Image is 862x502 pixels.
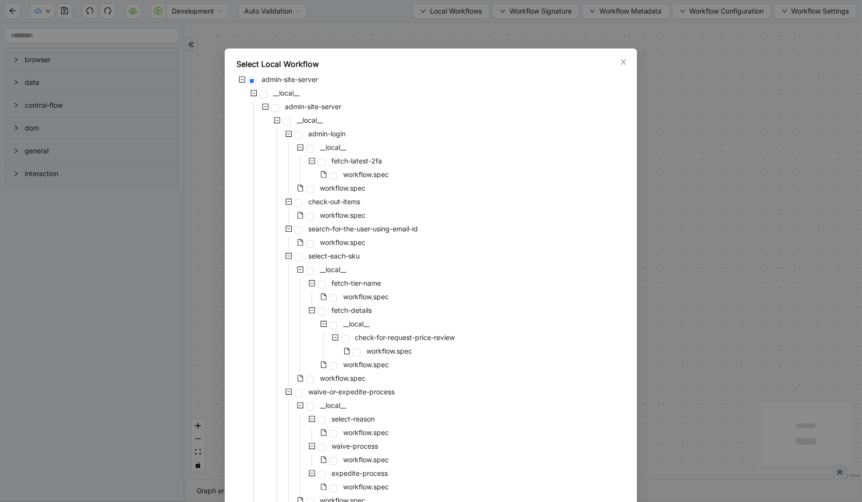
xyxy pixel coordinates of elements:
span: waive-process [332,442,378,450]
span: workflow.spec [341,454,391,466]
span: __local__ [320,265,346,274]
span: minus-square [320,321,327,327]
span: select-each-sku [308,252,360,260]
span: fetch-details [330,305,374,316]
span: file [320,484,327,490]
span: expedite-process [330,468,390,479]
span: check-out-items [308,197,360,206]
span: admin-login [308,130,346,138]
span: admin-site-server [283,101,343,113]
span: file [297,375,304,382]
span: file [297,185,304,192]
span: workflow.spec [318,237,367,248]
span: admin-site-server [262,75,318,83]
span: file [320,456,327,463]
span: minus-square [309,470,315,477]
span: minus-square [309,158,315,164]
span: check-for-request-price-review [355,333,455,341]
span: admin-site-server [260,74,320,85]
span: search-for-the-user-using-email-id [306,223,420,235]
span: select-each-sku [306,250,362,262]
span: select-reason [332,415,375,423]
span: minus-square [297,266,304,273]
span: __local__ [343,320,369,328]
span: fetch-latest-2fa [330,155,384,167]
span: admin-site-server [285,102,341,111]
span: workflow.spec [341,359,391,371]
span: search-for-the-user-using-email-id [308,225,418,233]
span: workflow.spec [320,238,365,246]
span: file [320,429,327,436]
span: minus-square [297,144,304,151]
span: close [620,58,628,66]
span: minus-square [262,103,269,110]
span: minus-square [297,402,304,409]
span: __local__ [297,116,323,124]
span: __local__ [320,143,346,151]
span: workflow.spec [343,455,389,464]
span: workflow.spec [343,170,389,178]
span: file [320,361,327,368]
span: file [344,348,350,355]
span: minus-square [309,416,315,422]
span: workflow.spec [343,360,389,369]
span: workflow.spec [341,427,391,438]
span: minus-square [285,198,292,205]
span: waive-process [330,440,380,452]
div: Select Local Workflow [236,58,626,70]
span: fetch-details [332,306,372,314]
span: minus-square [274,117,281,124]
span: select-reason [330,413,377,425]
span: __local__ [341,318,371,330]
span: minus-square [239,76,246,83]
span: check-for-request-price-review [353,332,457,343]
span: workflow.spec [320,211,365,219]
span: minus-square [332,334,339,341]
span: workflow.spec [320,374,365,382]
span: __local__ [271,87,301,99]
span: workflow.spec [365,345,414,357]
span: __local__ [318,142,348,153]
span: file [297,212,304,219]
span: file [297,239,304,246]
span: file [320,171,327,178]
span: workflow.spec [343,292,389,301]
span: workflow.spec [320,184,365,192]
span: workflow.spec [318,182,367,194]
span: fetch-tier-name [330,277,383,289]
span: expedite-process [332,469,388,477]
span: workflow.spec [341,169,391,180]
span: waive-or-expedite-process [306,386,397,398]
span: workflow.spec [318,210,367,221]
span: __local__ [273,89,299,97]
span: admin-login [306,128,348,140]
span: workflow.spec [341,291,391,303]
button: Close [618,57,629,67]
span: minus-square [285,130,292,137]
span: __local__ [318,400,348,411]
span: file [320,293,327,300]
span: workflow.spec [341,481,391,493]
span: __local__ [320,401,346,409]
span: minus-square [285,389,292,395]
span: fetch-tier-name [332,279,381,287]
span: minus-square [285,253,292,259]
span: workflow.spec [343,428,389,437]
span: minus-square [309,280,315,287]
span: __local__ [295,114,325,126]
span: workflow.spec [366,347,412,355]
span: minus-square [250,90,257,97]
span: workflow.spec [318,372,367,384]
span: workflow.spec [343,483,389,491]
span: minus-square [309,307,315,314]
span: minus-square [285,226,292,232]
span: minus-square [309,443,315,450]
span: waive-or-expedite-process [308,388,395,396]
span: __local__ [318,264,348,275]
span: fetch-latest-2fa [332,157,382,165]
span: check-out-items [306,196,362,208]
